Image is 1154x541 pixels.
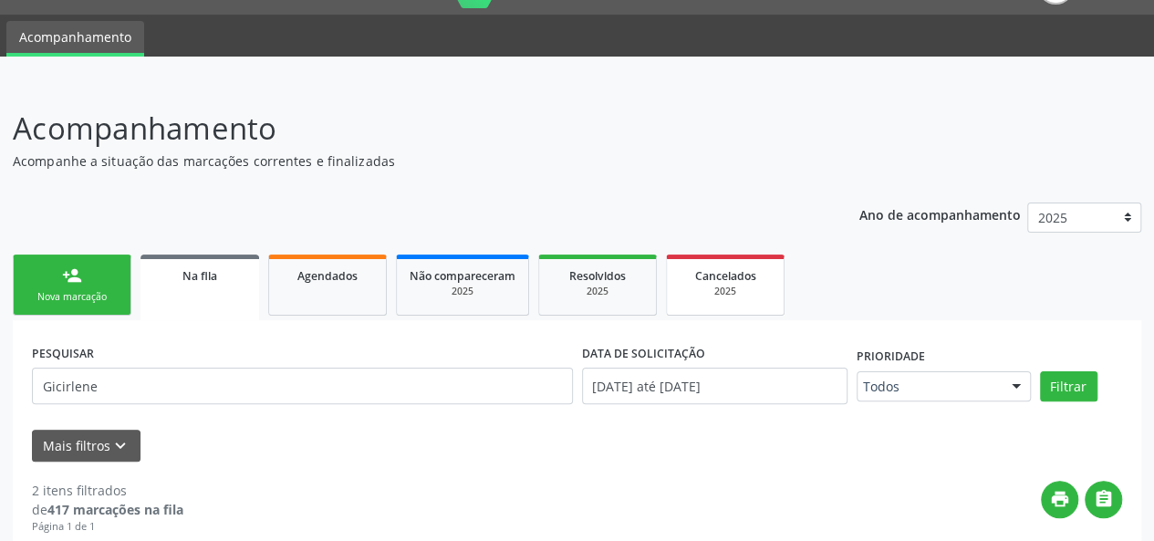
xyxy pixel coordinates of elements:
span: Cancelados [695,268,756,284]
input: Nome, CNS [32,368,573,404]
button: print [1041,481,1078,518]
i:  [1094,489,1114,509]
button:  [1085,481,1122,518]
div: person_add [62,265,82,286]
strong: 417 marcações na fila [47,501,183,518]
p: Acompanhamento [13,106,803,151]
button: Filtrar [1040,371,1097,402]
div: de [32,500,183,519]
label: Prioridade [857,343,925,371]
span: Agendados [297,268,358,284]
span: Na fila [182,268,217,284]
div: 2025 [410,285,515,298]
div: 2 itens filtrados [32,481,183,500]
label: PESQUISAR [32,339,94,368]
div: Página 1 de 1 [32,519,183,535]
div: 2025 [680,285,771,298]
span: Resolvidos [569,268,626,284]
input: Selecione um intervalo [582,368,847,404]
button: Mais filtroskeyboard_arrow_down [32,430,140,462]
span: Todos [863,378,993,396]
div: 2025 [552,285,643,298]
span: Não compareceram [410,268,515,284]
i: keyboard_arrow_down [110,436,130,456]
p: Ano de acompanhamento [859,203,1021,225]
a: Acompanhamento [6,21,144,57]
label: DATA DE SOLICITAÇÃO [582,339,705,368]
div: Nova marcação [26,290,118,304]
i: print [1050,489,1070,509]
p: Acompanhe a situação das marcações correntes e finalizadas [13,151,803,171]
